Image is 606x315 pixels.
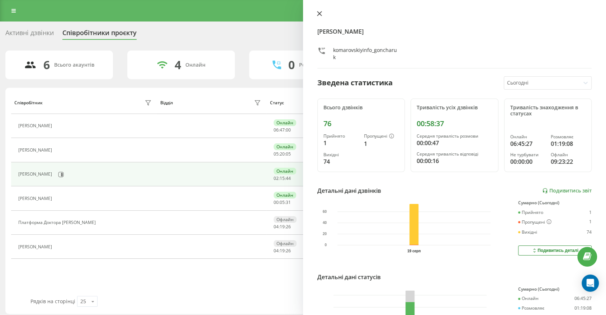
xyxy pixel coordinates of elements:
div: Онлайн [274,143,296,150]
div: 0 [288,58,295,72]
span: 19 [280,248,285,254]
span: 44 [286,175,291,181]
div: : : [274,176,291,181]
div: Онлайн [518,296,539,301]
div: 4 [175,58,181,72]
div: [PERSON_NAME] [18,172,54,177]
span: 20 [280,151,285,157]
button: Подивитись деталі [518,245,592,256]
div: 25 [80,298,86,305]
span: 04 [274,248,279,254]
div: Тривалість усіх дзвінків [417,105,492,111]
div: Сумарно (Сьогодні) [518,200,592,205]
div: 00:00:47 [417,139,492,147]
div: Онлайн [185,62,205,68]
span: 19 [280,224,285,230]
span: 04 [274,224,279,230]
div: 00:00:16 [417,157,492,165]
div: Детальні дані статусів [317,273,381,281]
div: Зведена статистика [317,77,393,88]
text: 40 [323,221,327,225]
span: Рядків на сторінці [30,298,75,305]
span: 26 [286,248,291,254]
div: Активні дзвінки [5,29,54,40]
div: Подивитись деталі [531,248,578,253]
div: Тривалість знаходження в статусах [510,105,586,117]
div: Онлайн [274,119,296,126]
div: Онлайн [274,168,296,175]
div: [PERSON_NAME] [18,244,54,249]
div: Онлайн [510,134,545,139]
div: Розмовляють [299,62,334,68]
div: 1 [589,210,592,215]
div: Співробітники проєкту [62,29,137,40]
div: Прийнято [323,134,358,139]
div: Середня тривалість розмови [417,134,492,139]
div: Відділ [160,100,173,105]
div: Open Intercom Messenger [582,275,599,292]
div: 06:45:27 [510,139,545,148]
text: 0 [325,243,327,247]
div: 00:58:37 [417,119,492,128]
a: Подивитись звіт [542,188,592,194]
div: [PERSON_NAME] [18,148,54,153]
div: Вихідні [323,152,358,157]
div: 06:45:27 [574,296,592,301]
span: 31 [286,199,291,205]
div: 01:19:08 [551,139,586,148]
span: 06 [274,127,279,133]
div: Всього акаунтів [54,62,94,68]
div: 01:19:08 [574,306,592,311]
div: Вихідні [518,230,537,235]
div: [PERSON_NAME] [18,123,54,128]
div: Офлайн [274,240,297,247]
div: 74 [587,230,592,235]
div: Пропущені [518,219,551,225]
span: 00 [286,127,291,133]
div: Розмовляє [518,306,544,311]
div: Розмовляє [551,134,586,139]
div: Офлайн [551,152,586,157]
div: [PERSON_NAME] [18,196,54,201]
div: Прийнято [518,210,543,215]
div: 1 [323,139,358,147]
div: Статус [270,100,284,105]
div: Всього дзвінків [323,105,399,111]
div: Пропущені [364,134,399,139]
div: 76 [323,119,399,128]
div: : : [274,248,291,253]
div: 00:00:00 [510,157,545,166]
span: 05 [280,199,285,205]
div: : : [274,200,291,205]
div: : : [274,224,291,229]
text: 19 серп [407,249,421,253]
div: Середня тривалість відповіді [417,152,492,157]
div: : : [274,128,291,133]
div: komarovskiyinfo_goncharuk [333,47,399,61]
div: Офлайн [274,216,297,223]
div: 6 [43,58,50,72]
span: 47 [280,127,285,133]
div: Не турбувати [510,152,545,157]
div: 1 [589,219,592,225]
div: Сумарно (Сьогодні) [518,287,592,292]
text: 60 [323,210,327,214]
div: 1 [364,139,399,148]
div: Співробітник [14,100,43,105]
span: 05 [274,151,279,157]
span: 15 [280,175,285,181]
div: 74 [323,157,358,166]
text: 20 [323,232,327,236]
span: 02 [274,175,279,181]
span: 00 [274,199,279,205]
span: 05 [286,151,291,157]
div: : : [274,152,291,157]
h4: [PERSON_NAME] [317,27,592,36]
div: Онлайн [274,192,296,199]
div: Детальні дані дзвінків [317,186,381,195]
span: 26 [286,224,291,230]
div: Платформа Доктора [PERSON_NAME] [18,220,98,225]
div: 09:23:22 [551,157,586,166]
